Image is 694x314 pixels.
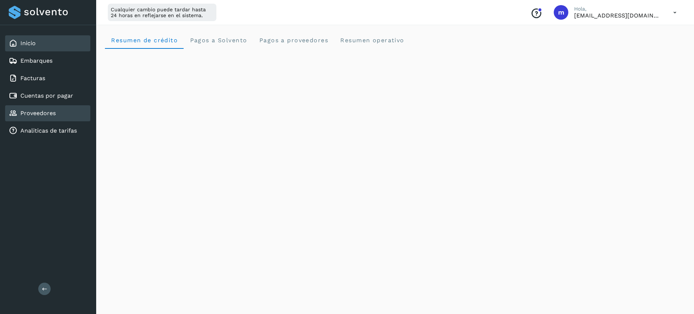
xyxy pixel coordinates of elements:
a: Cuentas por pagar [20,92,73,99]
div: Facturas [5,70,90,86]
a: Facturas [20,75,45,82]
span: Pagos a proveedores [259,37,328,44]
div: Analiticas de tarifas [5,123,90,139]
div: Cualquier cambio puede tardar hasta 24 horas en reflejarse en el sistema. [108,4,216,21]
a: Embarques [20,57,52,64]
p: mercedes@solvento.mx [574,12,662,19]
div: Inicio [5,35,90,51]
div: Proveedores [5,105,90,121]
p: Hola, [574,6,662,12]
a: Inicio [20,40,36,47]
a: Proveedores [20,110,56,117]
span: Pagos a Solvento [189,37,247,44]
a: Analiticas de tarifas [20,127,77,134]
span: Resumen operativo [340,37,404,44]
div: Embarques [5,53,90,69]
div: Cuentas por pagar [5,88,90,104]
span: Resumen de crédito [111,37,178,44]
